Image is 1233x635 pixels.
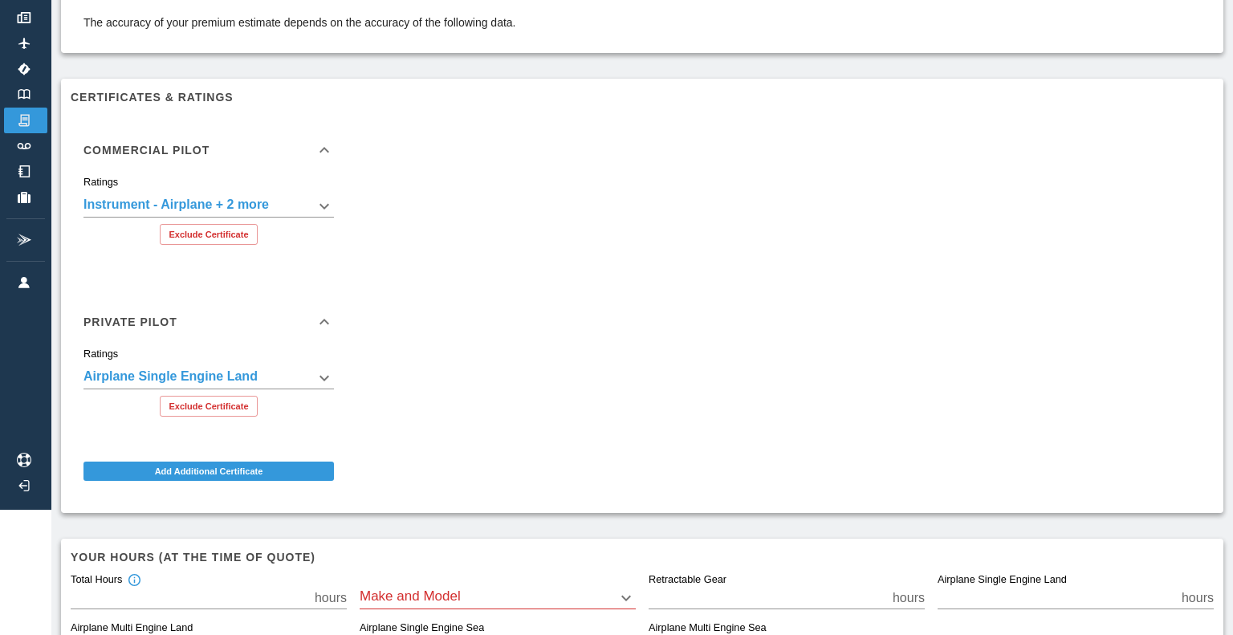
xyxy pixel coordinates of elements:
label: Retractable Gear [649,573,726,588]
p: hours [893,588,925,608]
button: Exclude Certificate [160,396,257,417]
h6: Your hours (at the time of quote) [71,548,1214,566]
div: Commercial Pilot [71,124,347,176]
h6: Certificates & Ratings [71,88,1214,106]
label: Ratings [83,347,118,361]
div: Private Pilot [71,296,347,348]
h6: Commercial Pilot [83,145,210,156]
div: Instrument - Airplane + 2 more [83,195,334,218]
button: Add Additional Certificate [83,462,334,481]
label: Airplane Single Engine Land [938,573,1067,588]
div: Private Pilot [71,348,347,429]
label: Ratings [83,175,118,189]
p: The accuracy of your premium estimate depends on the accuracy of the following data. [83,14,516,31]
div: Instrument - Airplane + 2 more [83,367,334,389]
div: Commercial Pilot [71,176,347,258]
button: Exclude Certificate [160,224,257,245]
p: hours [1182,588,1214,608]
div: Total Hours [71,573,141,588]
svg: Total hours in fixed-wing aircraft [127,573,141,588]
p: hours [315,588,347,608]
h6: Private Pilot [83,316,177,328]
